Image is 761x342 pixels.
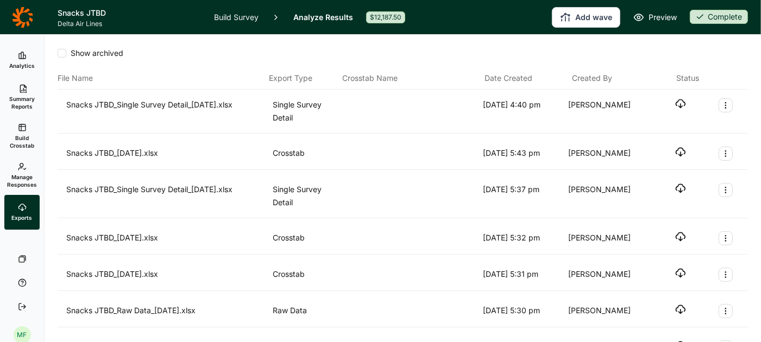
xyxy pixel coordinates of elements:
[485,72,568,85] div: Date Created
[66,183,268,209] div: Snacks JTBD_Single Survey Detail_[DATE].xlsx
[9,62,35,69] span: Analytics
[66,268,268,282] div: Snacks JTBD_[DATE].xlsx
[675,147,686,157] button: Download file
[719,98,733,112] button: Export Actions
[568,268,649,282] div: [PERSON_NAME]
[66,231,268,245] div: Snacks JTBD_[DATE].xlsx
[719,304,733,318] button: Export Actions
[719,147,733,161] button: Export Actions
[690,10,748,25] button: Complete
[7,173,37,188] span: Manage Responses
[4,78,40,117] a: Summary Reports
[66,98,268,124] div: Snacks JTBD_Single Survey Detail_[DATE].xlsx
[719,183,733,197] button: Export Actions
[66,48,123,59] span: Show archived
[58,7,201,20] h1: Snacks JTBD
[273,304,340,318] div: Raw Data
[273,183,340,209] div: Single Survey Detail
[483,147,564,161] div: [DATE] 5:43 pm
[568,231,649,245] div: [PERSON_NAME]
[675,183,686,194] button: Download file
[273,231,340,245] div: Crosstab
[719,231,733,245] button: Export Actions
[273,268,340,282] div: Crosstab
[649,11,677,24] span: Preview
[572,72,655,85] div: Created By
[273,147,340,161] div: Crosstab
[4,43,40,78] a: Analytics
[552,7,620,28] button: Add wave
[366,11,405,23] div: $12,187.50
[719,268,733,282] button: Export Actions
[483,98,564,124] div: [DATE] 4:40 pm
[342,72,480,85] div: Crosstab Name
[690,10,748,24] div: Complete
[483,304,564,318] div: [DATE] 5:30 pm
[9,95,35,110] span: Summary Reports
[273,98,340,124] div: Single Survey Detail
[675,231,686,242] button: Download file
[675,304,686,315] button: Download file
[568,98,649,124] div: [PERSON_NAME]
[483,231,564,245] div: [DATE] 5:32 pm
[66,147,268,161] div: Snacks JTBD_[DATE].xlsx
[58,20,201,28] span: Delta Air Lines
[269,72,338,85] div: Export Type
[676,72,699,85] div: Status
[483,183,564,209] div: [DATE] 5:37 pm
[568,147,649,161] div: [PERSON_NAME]
[568,183,649,209] div: [PERSON_NAME]
[9,134,35,149] span: Build Crosstab
[4,195,40,230] a: Exports
[4,117,40,156] a: Build Crosstab
[633,11,677,24] a: Preview
[483,268,564,282] div: [DATE] 5:31 pm
[66,304,268,318] div: Snacks JTBD_Raw Data_[DATE].xlsx
[12,214,33,221] span: Exports
[58,72,265,85] div: File Name
[675,268,686,278] button: Download file
[4,156,40,195] a: Manage Responses
[568,304,649,318] div: [PERSON_NAME]
[675,98,686,109] button: Download file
